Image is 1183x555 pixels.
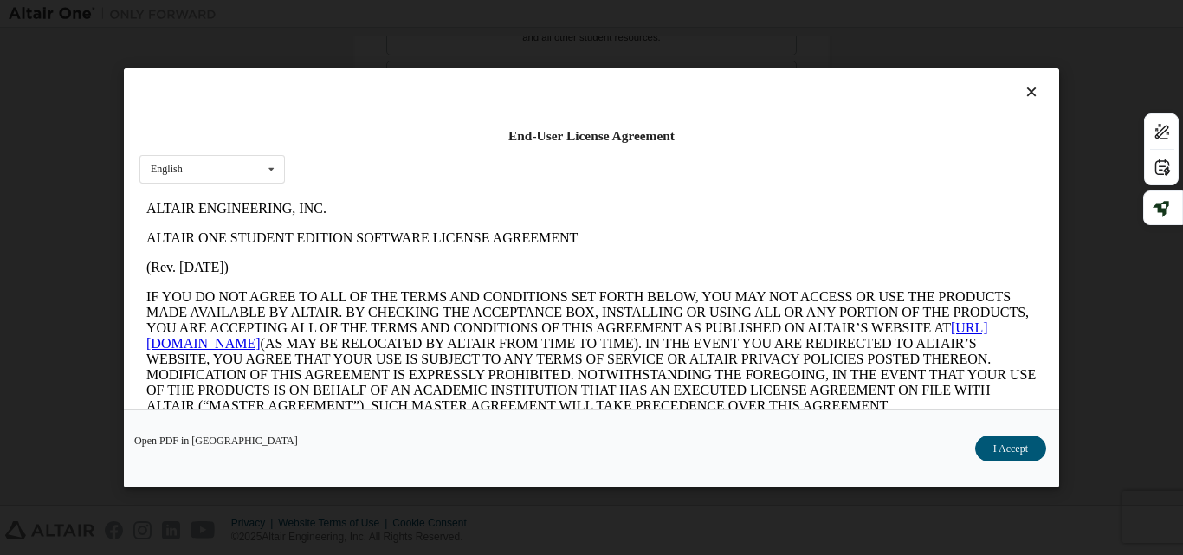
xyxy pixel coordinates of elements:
[975,435,1046,461] button: I Accept
[7,234,897,296] p: This Altair One Student Edition Software License Agreement (“Agreement”) is between Altair Engine...
[7,66,897,81] p: (Rev. [DATE])
[134,435,298,445] a: Open PDF in [GEOGRAPHIC_DATA]
[7,126,849,157] a: [URL][DOMAIN_NAME]
[7,7,897,23] p: ALTAIR ENGINEERING, INC.
[139,127,1044,145] div: End-User License Agreement
[7,36,897,52] p: ALTAIR ONE STUDENT EDITION SOFTWARE LICENSE AGREEMENT
[151,164,183,174] div: English
[7,95,897,220] p: IF YOU DO NOT AGREE TO ALL OF THE TERMS AND CONDITIONS SET FORTH BELOW, YOU MAY NOT ACCESS OR USE...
